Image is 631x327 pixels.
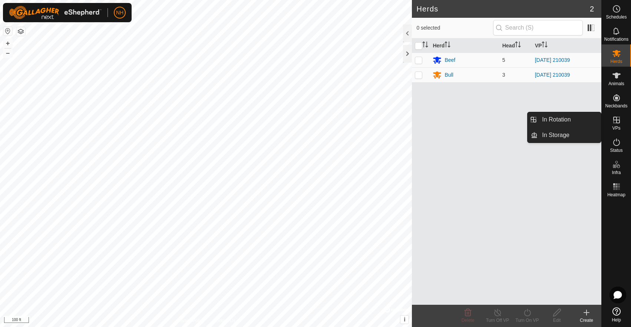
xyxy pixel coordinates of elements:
[483,317,512,324] div: Turn Off VP
[607,193,625,197] span: Heatmap
[493,20,583,36] input: Search (S)
[445,56,455,64] div: Beef
[404,316,405,323] span: i
[532,39,601,53] th: VP
[499,39,532,53] th: Head
[610,59,622,64] span: Herds
[572,317,601,324] div: Create
[610,148,622,153] span: Status
[422,43,428,49] p-sorticon: Activate to sort
[416,4,589,13] h2: Herds
[445,71,453,79] div: Bull
[542,43,548,49] p-sorticon: Activate to sort
[542,131,569,140] span: In Storage
[538,112,601,127] a: In Rotation
[502,57,505,63] span: 5
[528,128,601,143] li: In Storage
[9,6,102,19] img: Gallagher Logo
[3,39,12,48] button: +
[535,72,570,78] a: [DATE] 210039
[528,112,601,127] li: In Rotation
[16,27,25,36] button: Map Layers
[213,317,235,324] a: Contact Us
[538,128,601,143] a: In Storage
[602,304,631,325] a: Help
[590,3,594,14] span: 2
[416,24,493,32] span: 0 selected
[612,318,621,322] span: Help
[535,57,570,63] a: [DATE] 210039
[605,104,627,108] span: Neckbands
[512,317,542,324] div: Turn On VP
[608,81,624,86] span: Animals
[612,126,620,130] span: VPs
[502,72,505,78] span: 3
[612,170,621,175] span: Infra
[542,115,571,124] span: In Rotation
[116,9,123,17] span: NH
[3,49,12,57] button: –
[462,318,475,323] span: Delete
[542,317,572,324] div: Edit
[177,317,205,324] a: Privacy Policy
[445,43,450,49] p-sorticon: Activate to sort
[430,39,499,53] th: Herd
[606,15,627,19] span: Schedules
[604,37,628,41] span: Notifications
[515,43,521,49] p-sorticon: Activate to sort
[400,316,409,324] button: i
[3,27,12,36] button: Reset Map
